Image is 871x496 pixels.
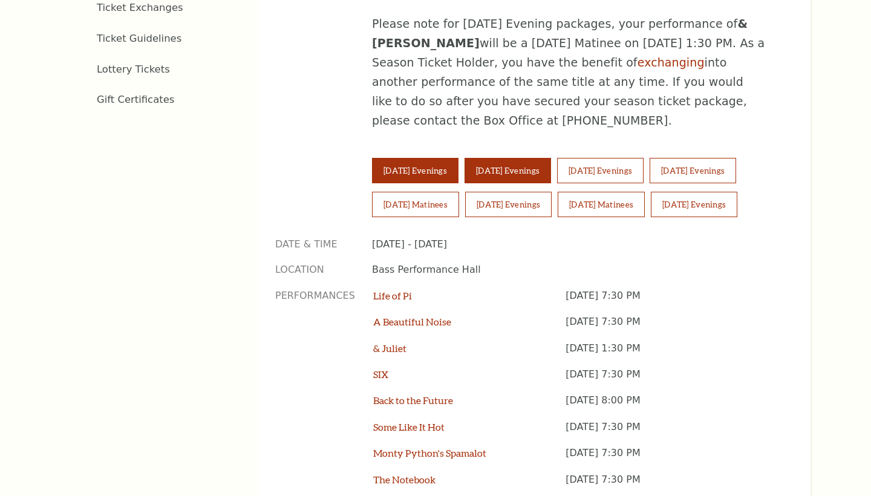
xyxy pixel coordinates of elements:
button: [DATE] Evenings [372,158,458,183]
button: [DATE] Matinees [372,192,459,217]
a: Gift Certificates [97,94,174,105]
a: & Juliet [373,342,406,354]
a: Lottery Tickets [97,64,170,75]
button: [DATE] Evenings [465,158,551,183]
a: Life of Pi [373,290,412,301]
a: exchanging [638,56,705,69]
p: Please note for [DATE] Evening packages, your performance of will be a [DATE] Matinee on [DATE] 1... [372,15,765,131]
p: Bass Performance Hall [372,263,774,276]
a: Some Like It Hot [373,421,445,432]
p: [DATE] 7:30 PM [566,420,774,446]
p: [DATE] 7:30 PM [566,368,774,394]
a: Ticket Guidelines [97,33,181,44]
p: [DATE] - [DATE] [372,238,774,251]
button: [DATE] Evenings [651,192,737,217]
p: [DATE] 7:30 PM [566,446,774,472]
a: Back to the Future [373,394,453,406]
a: Monty Python's Spamalot [373,447,486,458]
p: Location [275,263,354,276]
button: [DATE] Evenings [465,192,552,217]
button: [DATE] Matinees [558,192,645,217]
p: [DATE] 1:30 PM [566,342,774,368]
a: SIX [373,368,388,380]
a: The Notebook [373,474,435,485]
p: Date & Time [275,238,354,251]
a: A Beautiful Noise [373,316,451,327]
a: Ticket Exchanges [97,2,183,13]
strong: & [PERSON_NAME] [372,17,748,50]
p: [DATE] 7:30 PM [566,315,774,341]
button: [DATE] Evenings [557,158,644,183]
p: [DATE] 7:30 PM [566,289,774,315]
button: [DATE] Evenings [650,158,736,183]
p: [DATE] 8:00 PM [566,394,774,420]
